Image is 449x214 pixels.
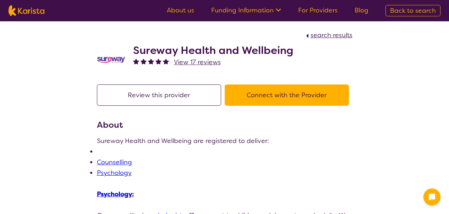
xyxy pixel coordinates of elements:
u: : [97,190,134,198]
a: Blog [355,6,368,15]
a: For Providers [298,6,338,15]
a: Psychology [97,169,132,177]
a: View 17 reviews [174,57,221,67]
a: Back to search [385,5,440,16]
span: Back to search [390,6,436,15]
h3: About [97,119,352,131]
h2: Sureway Health and Wellbeing [133,44,293,57]
a: search results [304,31,352,39]
button: Connect with the Provider [225,84,349,106]
a: Review this provider [97,91,225,99]
a: Counselling [97,158,132,166]
p: Sureway Health and Wellbeing are registered to deliver: [97,136,352,146]
a: About us [167,6,194,15]
img: fullstar [141,58,147,64]
span: View 17 reviews [174,58,221,66]
img: fullstar [163,58,169,64]
img: nedi5p6dj3rboepxmyww.png [97,56,125,64]
a: Funding Information [211,6,281,15]
img: fullstar [155,58,161,64]
a: Psychology [97,190,132,198]
a: Connect with the Provider [225,91,352,99]
img: fullstar [133,58,139,64]
button: Review this provider [97,84,221,106]
span: search results [311,31,352,39]
img: Karista logo [9,5,44,16]
img: fullstar [148,58,154,64]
